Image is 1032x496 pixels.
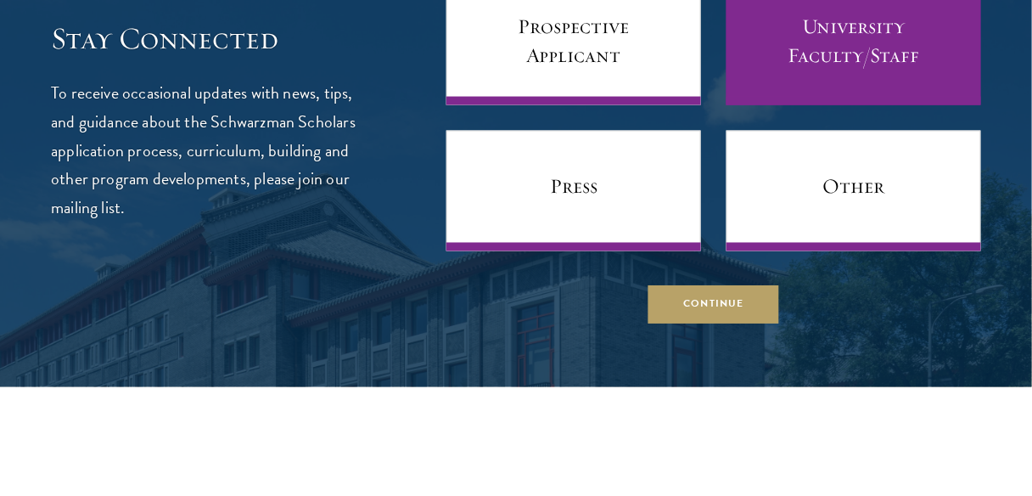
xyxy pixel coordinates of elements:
h3: Stay Connected [51,20,369,57]
p: To receive occasional updates with news, tips, and guidance about the Schwarzman Scholars applica... [51,78,369,223]
a: Press [446,131,701,251]
a: Other [726,131,981,251]
button: Continue [648,285,779,324]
